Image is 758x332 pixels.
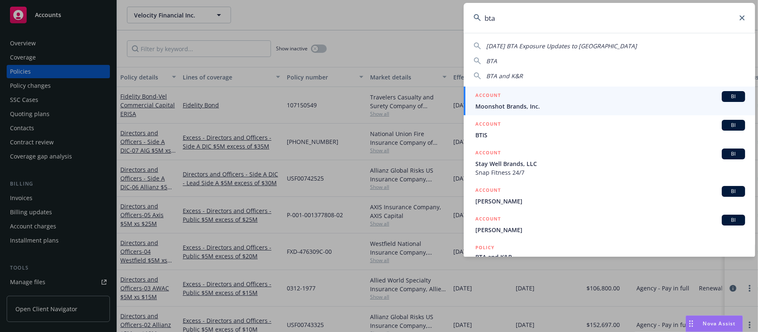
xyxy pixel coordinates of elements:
h5: POLICY [475,243,495,252]
span: [DATE] BTA Exposure Updates to [GEOGRAPHIC_DATA] [486,42,637,50]
input: Search... [464,3,755,33]
a: ACCOUNTBIStay Well Brands, LLCSnap Fitness 24/7 [464,144,755,181]
span: BI [725,93,742,100]
span: BI [725,150,742,158]
span: BI [725,121,742,129]
h5: ACCOUNT [475,186,501,196]
span: BI [725,188,742,195]
a: ACCOUNTBI[PERSON_NAME] [464,181,755,210]
span: [PERSON_NAME] [475,225,745,234]
span: Nova Assist [703,320,736,327]
span: BTIS [475,131,745,139]
span: BI [725,216,742,224]
a: ACCOUNTBIBTIS [464,115,755,144]
span: Snap Fitness 24/7 [475,168,745,177]
div: Drag to move [686,316,696,332]
button: Nova Assist [686,315,743,332]
span: BTA [486,57,497,65]
a: ACCOUNTBI[PERSON_NAME] [464,210,755,239]
span: Stay Well Brands, LLC [475,159,745,168]
span: Moonshot Brands, Inc. [475,102,745,111]
h5: ACCOUNT [475,215,501,225]
a: ACCOUNTBIMoonshot Brands, Inc. [464,87,755,115]
span: [PERSON_NAME] [475,197,745,206]
span: BTA and K&R [475,253,745,261]
h5: ACCOUNT [475,149,501,159]
span: BTA and K&R [486,72,523,80]
a: POLICYBTA and K&R [464,239,755,275]
h5: ACCOUNT [475,91,501,101]
h5: ACCOUNT [475,120,501,130]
